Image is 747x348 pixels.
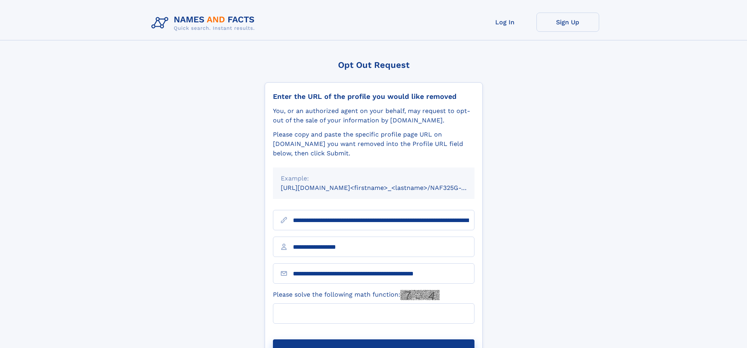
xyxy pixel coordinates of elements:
[273,106,474,125] div: You, or an authorized agent on your behalf, may request to opt-out of the sale of your informatio...
[281,174,467,183] div: Example:
[536,13,599,32] a: Sign Up
[273,130,474,158] div: Please copy and paste the specific profile page URL on [DOMAIN_NAME] you want removed into the Pr...
[281,184,489,191] small: [URL][DOMAIN_NAME]<firstname>_<lastname>/NAF325G-xxxxxxxx
[265,60,483,70] div: Opt Out Request
[474,13,536,32] a: Log In
[273,290,440,300] label: Please solve the following math function:
[148,13,261,34] img: Logo Names and Facts
[273,92,474,101] div: Enter the URL of the profile you would like removed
